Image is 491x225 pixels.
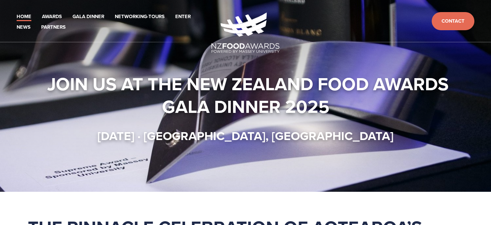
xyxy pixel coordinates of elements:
strong: [DATE] · [GEOGRAPHIC_DATA], [GEOGRAPHIC_DATA] [97,127,394,145]
a: Contact [432,12,474,31]
a: Enter [175,12,191,21]
strong: Join us at the New Zealand Food Awards Gala Dinner 2025 [47,71,453,120]
a: Awards [42,12,62,21]
a: Home [17,12,31,21]
a: Gala Dinner [73,12,104,21]
a: Partners [41,23,66,32]
a: News [17,23,31,32]
a: Networking-Tours [115,12,165,21]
